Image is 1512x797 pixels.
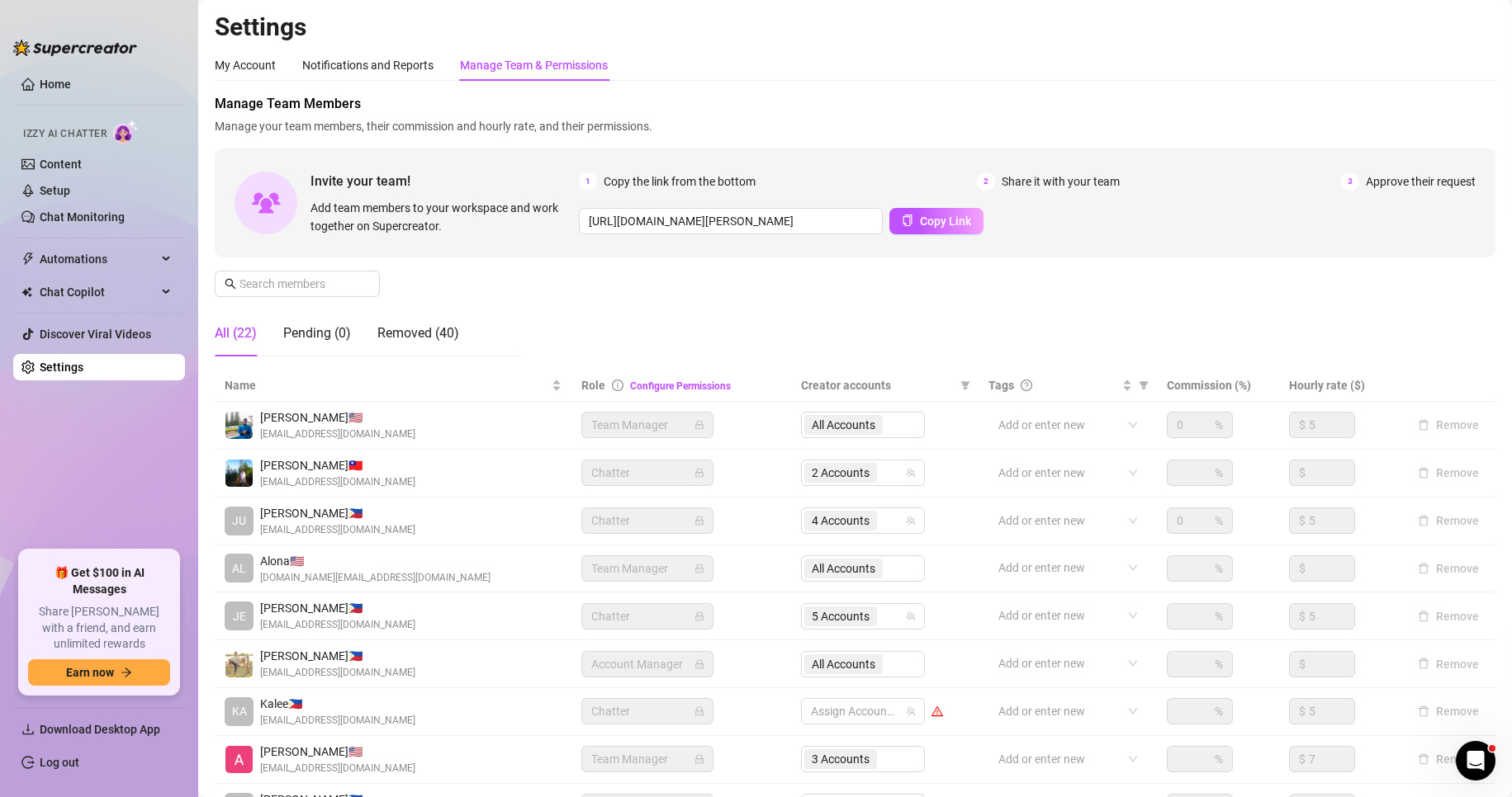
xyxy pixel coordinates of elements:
button: Remove [1411,654,1486,674]
span: Manage Team Members [215,94,1495,114]
span: lock [694,564,704,573]
button: Remove [1411,511,1486,531]
button: Remove [1411,559,1486,578]
span: 5 Accounts [804,606,877,626]
span: KA [232,702,247,720]
span: 2 [977,172,995,191]
span: lock [694,659,704,669]
div: My Account [215,56,276,74]
span: [EMAIL_ADDRESS][DOMAIN_NAME] [260,665,415,681]
span: [DOMAIN_NAME][EMAIL_ADDRESS][DOMAIN_NAME] [260,570,491,586]
img: Emad Ataei [225,412,253,439]
span: Tags [988,376,1014,394]
span: info-circle [612,380,623,391]
a: Settings [40,361,83,374]
span: team [906,611,916,621]
span: 3 [1341,172,1359,191]
button: Remove [1411,463,1486,483]
span: filter [957,373,974,398]
span: Team Manager [591,556,704,581]
span: 1 [579,172,597,191]
span: Share [PERSON_NAME] with a friend, and earn unlimited rewards [28,604,170,653]
span: lock [694,611,704,621]
span: lock [694,420,704,430]
span: Chat Copilot [40,279,157,305]
span: 4 Accounts [804,511,877,531]
img: Jero Justalero [225,460,253,487]
span: 2 Accounts [812,464,870,482]
span: arrow-right [121,667,132,678]
div: All (22) [215,323,257,343]
img: Chat Copilot [21,286,32,298]
span: Invite your team! [310,171,579,191]
span: Manage your team members, their commission and hourly rate, and their permissions. [215,117,1495,135]
a: Configure Permissions [630,380,731,392]
span: JU [232,512,246,530]
th: Hourly rate ($) [1279,370,1401,402]
span: Approve their request [1366,172,1476,191]
span: Automations [40,246,157,272]
button: Copy Link [889,208,984,234]
button: Remove [1411,749,1486,769]
span: 🎁 Get $100 in AI Messages [28,565,170,597]
span: 5 Accounts [812,607,870,625]
img: Alexicon Ortiaga [225,746,253,773]
a: Content [40,158,82,171]
th: Name [215,370,571,402]
span: warning [931,705,943,717]
span: team [906,516,916,526]
a: Log out [40,756,79,769]
span: 2 Accounts [804,463,877,483]
span: Role [581,379,605,392]
span: Chatter [591,508,704,533]
div: Removed (40) [377,323,459,343]
span: Team Manager [591,413,704,437]
button: Remove [1411,606,1486,626]
input: Search members [239,275,357,293]
button: Remove [1411,701,1486,721]
span: JE [233,607,246,625]
span: [EMAIL_ADDRESS][DOMAIN_NAME] [260,617,415,633]
span: Name [225,376,548,394]
span: Copy the link from the bottom [604,172,756,191]
span: filter [960,380,970,390]
div: Manage Team & Permissions [460,56,608,74]
span: Creator accounts [801,376,955,394]
span: copy [902,215,913,226]
span: lock [694,468,704,478]
span: Copy Link [920,215,971,228]
a: Setup [40,184,70,197]
span: Kalee 🇵🇭 [260,695,415,713]
button: Earn nowarrow-right [28,659,170,686]
h2: Settings [215,12,1495,43]
span: filter [1139,380,1149,390]
span: Add team members to your workspace and work together on Supercreator. [310,199,572,235]
div: Notifications and Reports [302,56,434,74]
span: Earn now [66,666,114,679]
span: Team Manager [591,747,704,771]
a: Discover Viral Videos [40,328,151,341]
span: [PERSON_NAME] 🇺🇸 [260,408,415,427]
span: [EMAIL_ADDRESS][DOMAIN_NAME] [260,713,415,729]
span: Download Desktop App [40,723,160,736]
span: team [906,706,916,716]
span: [EMAIL_ADDRESS][DOMAIN_NAME] [260,761,415,776]
span: lock [694,706,704,716]
span: download [21,723,35,736]
span: lock [694,754,704,764]
span: Chatter [591,460,704,485]
span: [EMAIL_ADDRESS][DOMAIN_NAME] [260,474,415,490]
span: question-circle [1021,380,1032,391]
span: [PERSON_NAME] 🇵🇭 [260,647,415,665]
button: Remove [1411,415,1486,435]
iframe: Intercom live chat [1456,741,1495,780]
span: [PERSON_NAME] 🇺🇸 [260,743,415,761]
span: team [906,468,916,478]
span: filter [1135,373,1152,398]
span: [PERSON_NAME] 🇵🇭 [260,504,415,522]
span: Chatter [591,604,704,629]
span: Chatter [591,699,704,724]
img: Aaron Paul Carnaje [225,650,253,677]
span: 4 Accounts [812,512,870,530]
img: AI Chatter [113,120,139,144]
